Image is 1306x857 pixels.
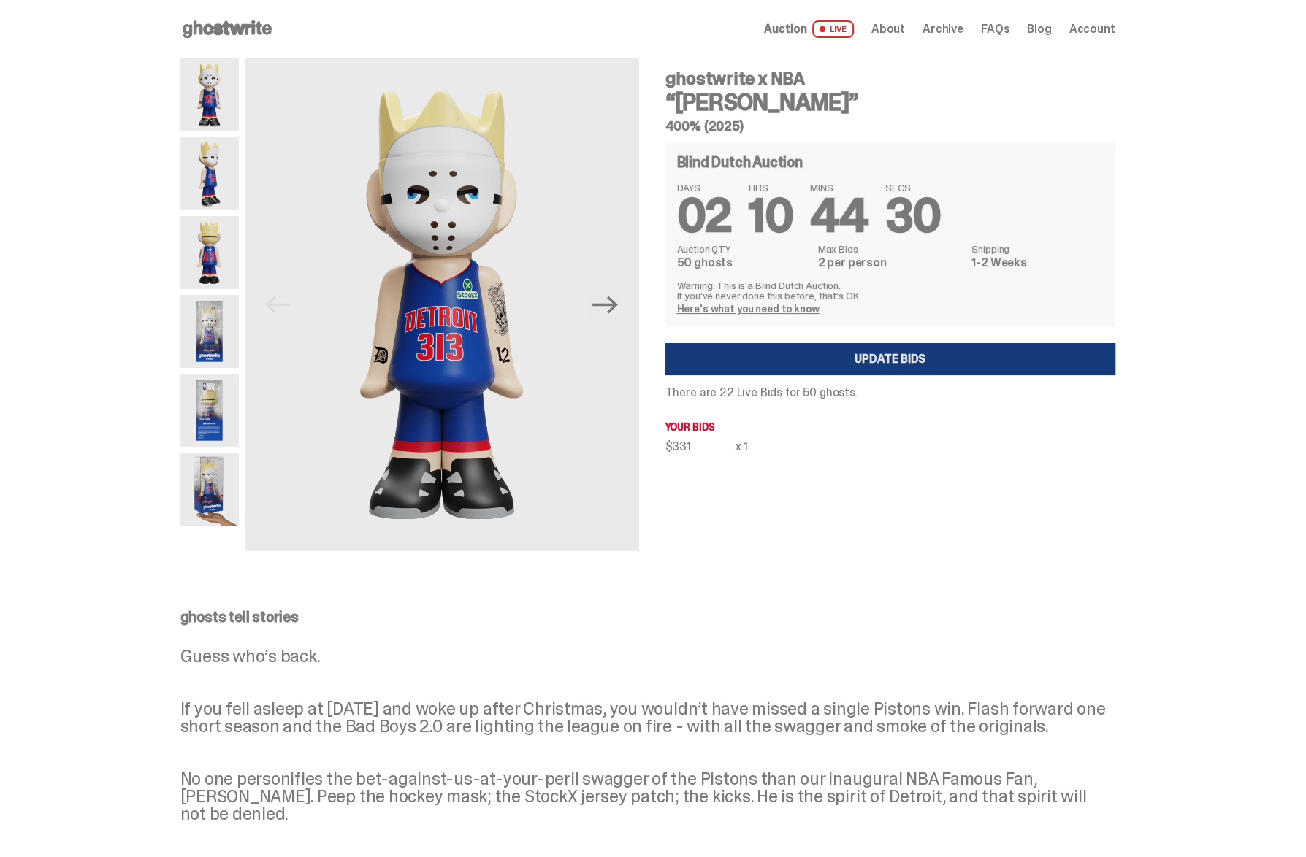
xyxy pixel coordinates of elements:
[180,58,239,131] img: Copy%20of%20Eminem_NBA_400_1.png
[923,23,963,35] a: Archive
[749,182,793,193] span: HRS
[981,23,1009,35] a: FAQs
[665,343,1115,375] a: Update Bids
[180,610,1115,624] p: ghosts tell stories
[1069,23,1115,35] a: Account
[180,295,239,368] img: Eminem_NBA_400_12.png
[971,257,1103,269] dd: 1-2 Weeks
[736,441,749,453] div: x 1
[1027,23,1051,35] a: Blog
[885,185,941,246] span: 30
[245,58,639,551] img: Copy%20of%20Eminem_NBA_400_1.png
[810,185,868,246] span: 44
[180,374,239,447] img: Eminem_NBA_400_13.png
[677,185,732,246] span: 02
[871,23,905,35] a: About
[665,441,736,453] div: $331
[971,244,1103,254] dt: Shipping
[764,23,806,35] span: Auction
[665,70,1115,88] h4: ghostwrite x NBA
[677,182,732,193] span: DAYS
[818,244,963,254] dt: Max Bids
[665,387,1115,399] p: There are 22 Live Bids for 50 ghosts.
[677,257,809,269] dd: 50 ghosts
[665,91,1115,114] h3: “[PERSON_NAME]”
[810,182,868,193] span: MINS
[180,647,1115,823] p: Guess who’s back. If you fell asleep at [DATE] and woke up after Christmas, you wouldn’t have mis...
[180,216,239,289] img: Copy%20of%20Eminem_NBA_400_6.png
[818,257,963,269] dd: 2 per person
[180,453,239,526] img: eminem%20scale.png
[677,302,820,315] a: Here's what you need to know
[764,20,853,38] a: Auction LIVE
[885,182,941,193] span: SECS
[677,155,803,169] h4: Blind Dutch Auction
[812,20,854,38] span: LIVE
[665,422,1115,432] p: Your bids
[677,244,809,254] dt: Auction QTY
[589,289,622,321] button: Next
[665,120,1115,133] h5: 400% (2025)
[180,137,239,210] img: Copy%20of%20Eminem_NBA_400_3.png
[677,280,1104,301] p: Warning: This is a Blind Dutch Auction. If you’ve never done this before, that’s OK.
[749,185,793,246] span: 10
